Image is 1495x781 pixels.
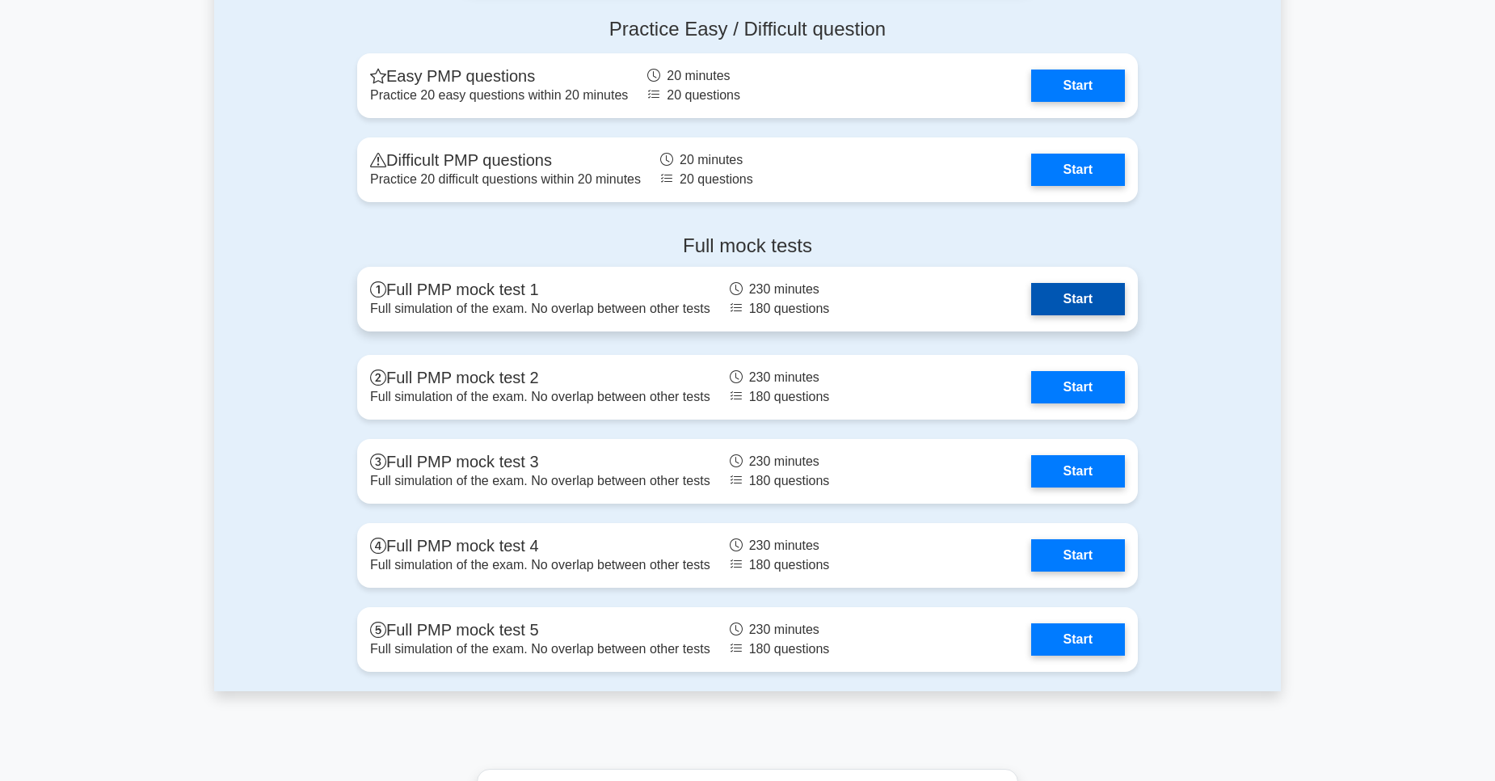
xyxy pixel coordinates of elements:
[1031,539,1125,572] a: Start
[1031,70,1125,102] a: Start
[357,18,1138,41] h4: Practice Easy / Difficult question
[1031,283,1125,315] a: Start
[1031,623,1125,656] a: Start
[1031,371,1125,403] a: Start
[357,234,1138,258] h4: Full mock tests
[1031,455,1125,488] a: Start
[1031,154,1125,186] a: Start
